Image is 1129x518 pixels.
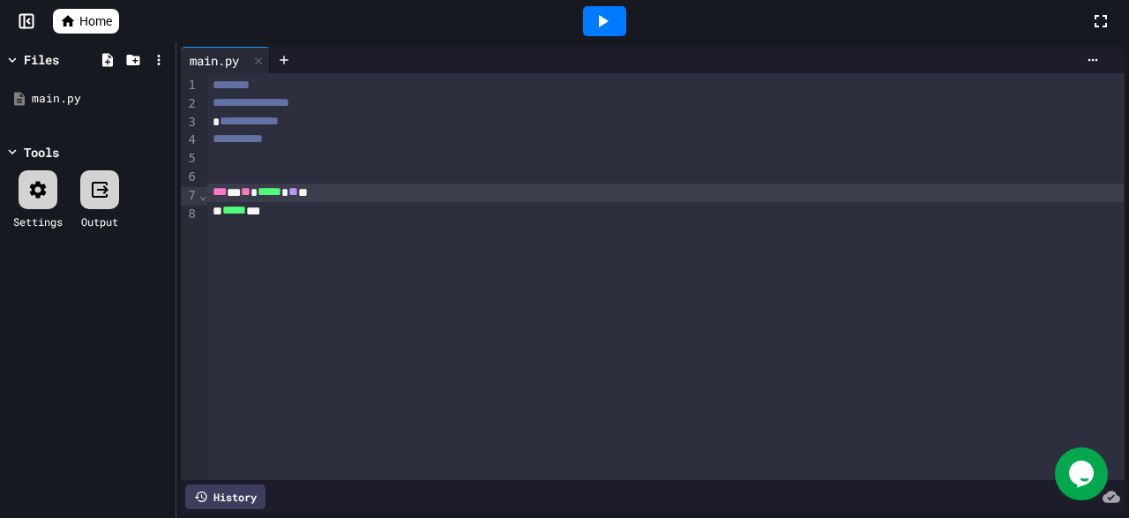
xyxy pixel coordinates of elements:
[181,131,198,150] div: 4
[181,150,198,169] div: 5
[181,47,270,73] div: main.py
[198,188,207,202] span: Fold line
[181,187,198,206] div: 7
[13,214,63,229] div: Settings
[181,95,198,114] div: 2
[79,12,112,30] span: Home
[181,114,198,132] div: 3
[181,51,248,70] div: main.py
[53,9,119,34] a: Home
[1055,447,1111,500] iframe: chat widget
[24,50,59,69] div: Files
[181,77,198,95] div: 1
[24,143,59,161] div: Tools
[32,90,169,108] div: main.py
[181,169,198,187] div: 6
[185,484,265,509] div: History
[181,206,198,224] div: 8
[81,214,118,229] div: Output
